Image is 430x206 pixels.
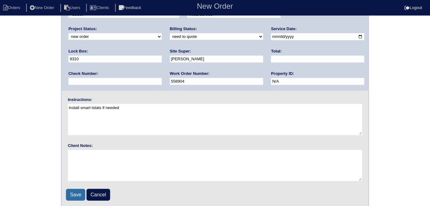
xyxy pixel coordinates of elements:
li: New Order [26,4,59,12]
a: New Order [26,5,59,10]
label: Billing Status: [170,26,197,32]
a: Users [60,5,85,10]
label: Work Order Number: [170,71,210,76]
a: Cancel [86,189,110,201]
label: Site Super: [170,48,191,54]
input: Save [66,189,85,201]
li: Users [60,4,85,12]
a: Logout [404,5,422,10]
li: Feedback [115,4,146,12]
label: Property ID: [271,71,294,76]
label: Client Notes: [68,143,93,149]
li: Clients [86,4,114,12]
a: Clients [86,5,114,10]
label: Check Number: [68,71,98,76]
label: Service Date: [271,26,297,32]
label: Lock Box: [68,48,88,54]
label: Total: [271,48,282,54]
label: Project Status: [68,26,97,32]
label: Instructions: [68,97,92,103]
